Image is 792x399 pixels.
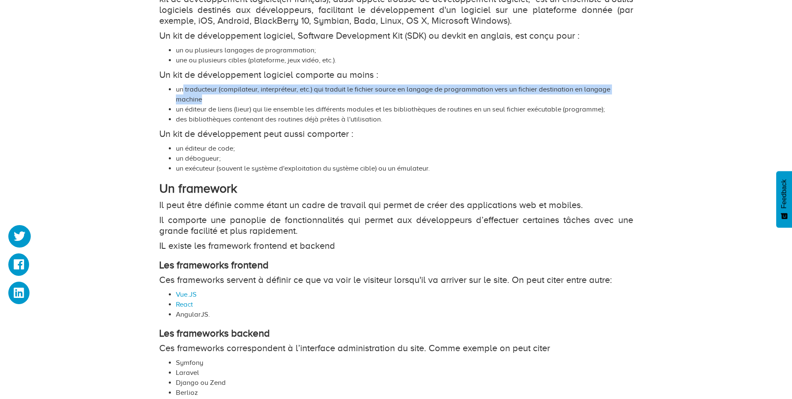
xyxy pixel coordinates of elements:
li: un traducteur (compilateur, interpréteur, etc.) qui traduit le fichier source en langage de progr... [176,84,633,104]
strong: Les frameworks frontend [159,260,269,270]
p: Un kit de développement logiciel, Software Development Kit (SDK) ou devkit en anglais, est conçu ... [159,30,633,41]
strong: Un framework [159,181,237,196]
li: une ou plusieurs cibles (plateforme, jeux vidéo, etc.). [176,55,633,65]
p: Ces frameworks correspondent à l’interface administration du site. Comme exemple on peut citer [159,343,633,354]
li: AngularJS. [176,310,633,320]
li: un éditeur de liens (lieur) qui lie ensemble les différents modules et les bibliothèques de routi... [176,104,633,114]
p: Il peut être définie comme étant un cadre de travail qui permet de créer des applications web et ... [159,200,633,211]
li: Django ou Zend [176,378,633,388]
li: Berlioz [176,388,633,398]
li: Symfony [176,358,633,368]
li: un exécuteur (souvent le système d'exploitation du système cible) ou un émulateur. [176,164,633,173]
li: un ou plusieurs langages de programmation; [176,45,633,55]
a: Vue.JS [176,290,197,298]
p: Ces frameworks servent à définir ce que va voir le visiteur lorsqu'il va arriver sur le site. On ... [159,275,633,285]
span: Feedback [780,179,788,208]
li: Laravel [176,368,633,378]
li: un éditeur de code; [176,144,633,154]
p: Un kit de développement peut aussi comporter : [159,129,633,139]
strong: Les frameworks backend [159,328,270,339]
li: des bibliothèques contenant des routines déjà prêtes à l'utilisation. [176,114,633,124]
p: Il comporte une panoplie de fonctionnalités qui permet aux développeurs d’effectuer certaines tâc... [159,215,633,236]
p: Un kit de développement logiciel comporte au moins : [159,69,633,80]
li: un débogueur; [176,154,633,164]
a: React [176,300,193,308]
button: Feedback - Afficher l’enquête [776,171,792,228]
p: IL existe les framework frontend et backend [159,240,633,251]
